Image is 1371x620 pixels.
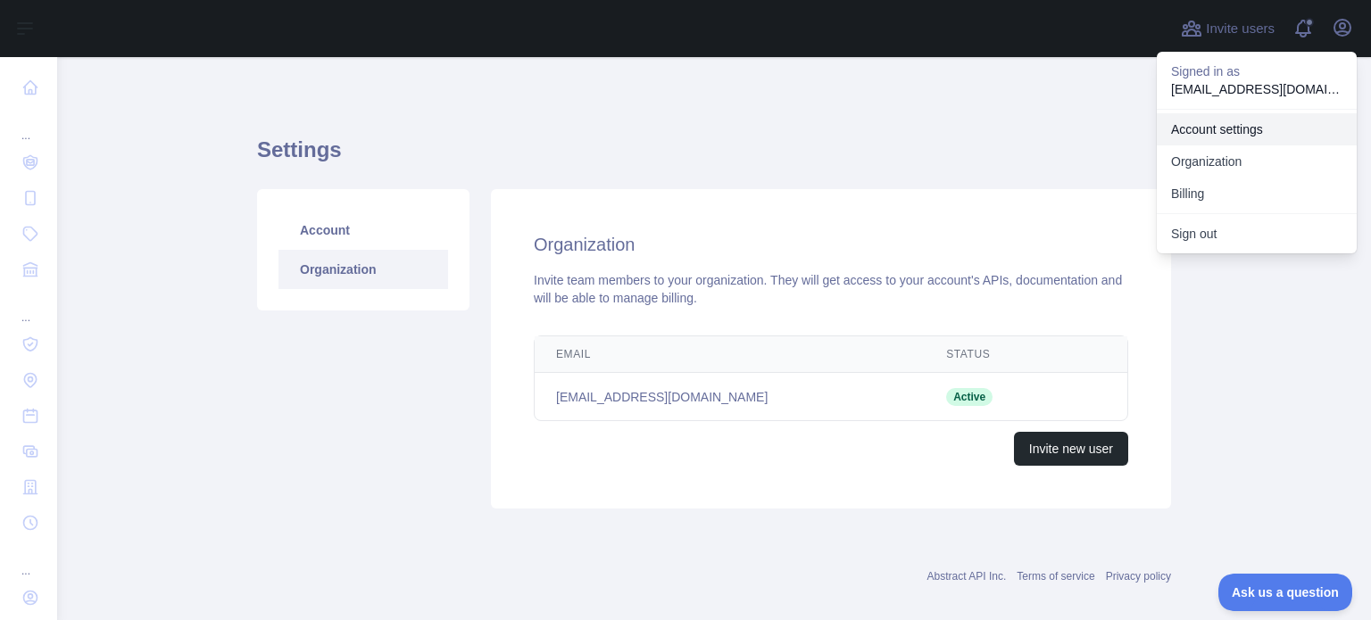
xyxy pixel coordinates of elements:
h2: Organization [534,232,1128,257]
iframe: Toggle Customer Support [1218,574,1353,611]
span: Invite users [1206,19,1275,39]
button: Billing [1157,178,1357,210]
a: Privacy policy [1106,570,1171,583]
a: Account settings [1157,113,1357,145]
a: Organization [278,250,448,289]
a: Terms of service [1017,570,1094,583]
div: Invite team members to your organization. They will get access to your account's APIs, documentat... [534,271,1128,307]
a: Organization [1157,145,1357,178]
th: Status [925,336,1061,373]
button: Invite users [1177,14,1278,43]
button: Invite new user [1014,432,1128,466]
td: [EMAIL_ADDRESS][DOMAIN_NAME] [535,373,925,421]
div: ... [14,107,43,143]
div: ... [14,542,43,578]
a: Abstract API Inc. [927,570,1007,583]
h1: Settings [257,136,1171,178]
p: Signed in as [1171,62,1342,80]
a: Account [278,211,448,250]
div: ... [14,289,43,325]
th: Email [535,336,925,373]
span: Active [946,388,993,406]
button: Sign out [1157,218,1357,250]
p: [EMAIL_ADDRESS][DOMAIN_NAME] [1171,80,1342,98]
